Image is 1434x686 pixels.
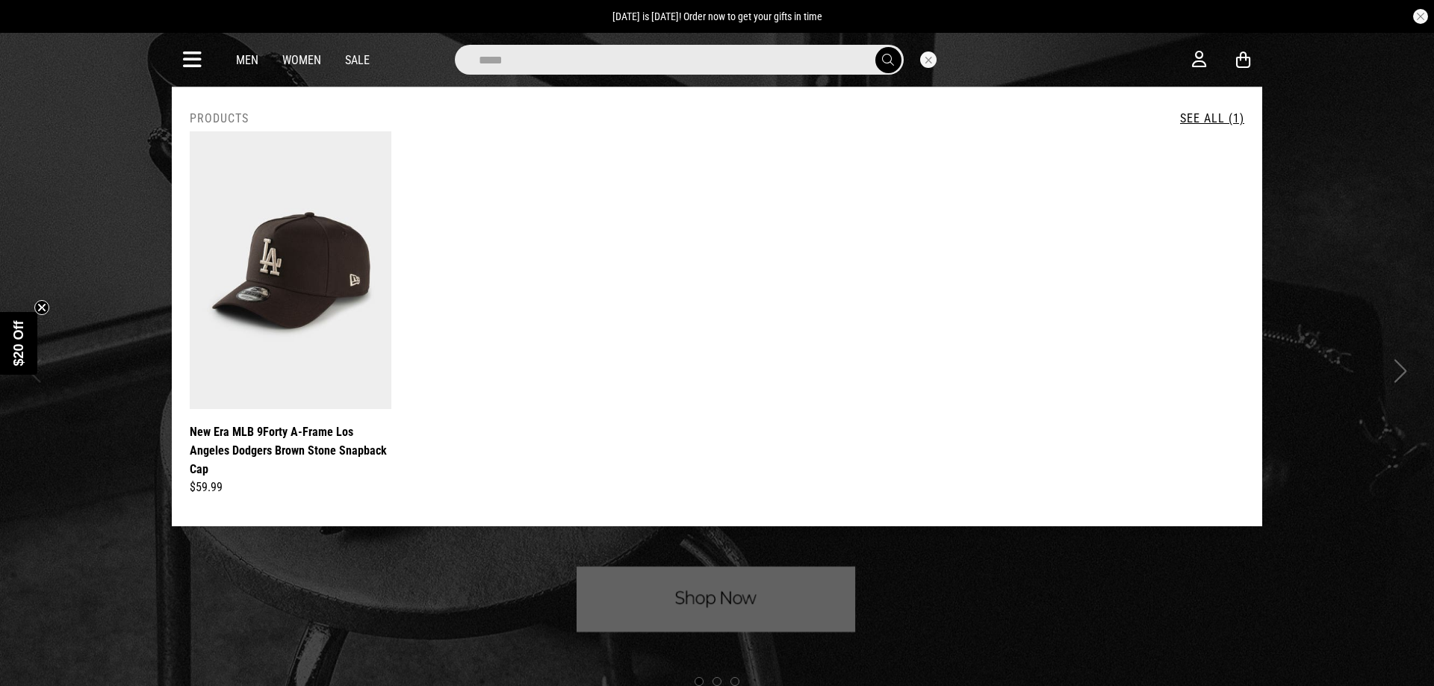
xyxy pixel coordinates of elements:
button: Close search [920,52,937,68]
a: Men [236,53,258,67]
a: Women [282,53,321,67]
img: New Era Mlb 9forty A-frame Los Angeles Dodgers Brown Stone Snapback Cap in Brown [190,131,391,409]
h2: Products [190,111,249,125]
button: Open LiveChat chat widget [12,6,57,51]
a: See All (1) [1180,111,1244,125]
div: $59.99 [190,478,391,496]
button: Close teaser [34,300,49,315]
span: $20 Off [11,320,26,366]
a: Sale [345,53,370,67]
a: New Era MLB 9Forty A-Frame Los Angeles Dodgers Brown Stone Snapback Cap [190,422,391,478]
span: [DATE] is [DATE]! Order now to get your gifts in time [612,10,822,22]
